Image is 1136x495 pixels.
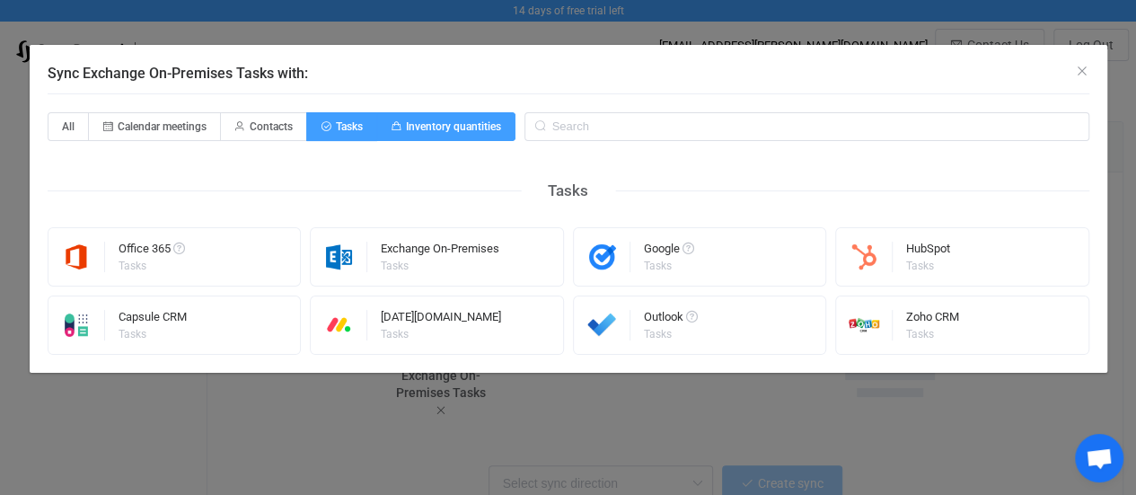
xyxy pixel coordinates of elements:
div: Tasks [906,329,956,340]
button: Close [1075,63,1089,80]
div: Tasks [644,329,695,340]
img: google-tasks.png [574,242,630,272]
div: [DATE][DOMAIN_NAME] [381,311,501,329]
div: Tasks [906,261,947,271]
img: hubspot.png [836,242,893,272]
div: Outlook [644,311,698,329]
div: Tasks [381,261,497,271]
div: Sync Exchange On-Premises Tasks with: [30,45,1107,373]
div: Tasks [381,329,498,340]
div: HubSpot [906,243,950,261]
div: Tasks [521,177,615,205]
div: Exchange On-Premises [381,243,499,261]
img: microsoft-todo.png [574,310,630,340]
a: Open chat [1075,434,1123,482]
span: Sync Exchange On-Premises Tasks with: [48,65,308,82]
div: Google [644,243,694,261]
img: capsule.png [48,310,105,340]
div: Office 365 [119,243,185,261]
div: Tasks [644,261,691,271]
div: Capsule CRM [119,311,187,329]
img: microsoft365.png [48,242,105,272]
div: Zoho CRM [906,311,959,329]
img: exchange.png [311,242,367,272]
div: Tasks [119,329,184,340]
img: zoho-crm.png [836,310,893,340]
div: Tasks [119,261,182,271]
input: Search [524,112,1089,141]
img: monday.png [311,310,367,340]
